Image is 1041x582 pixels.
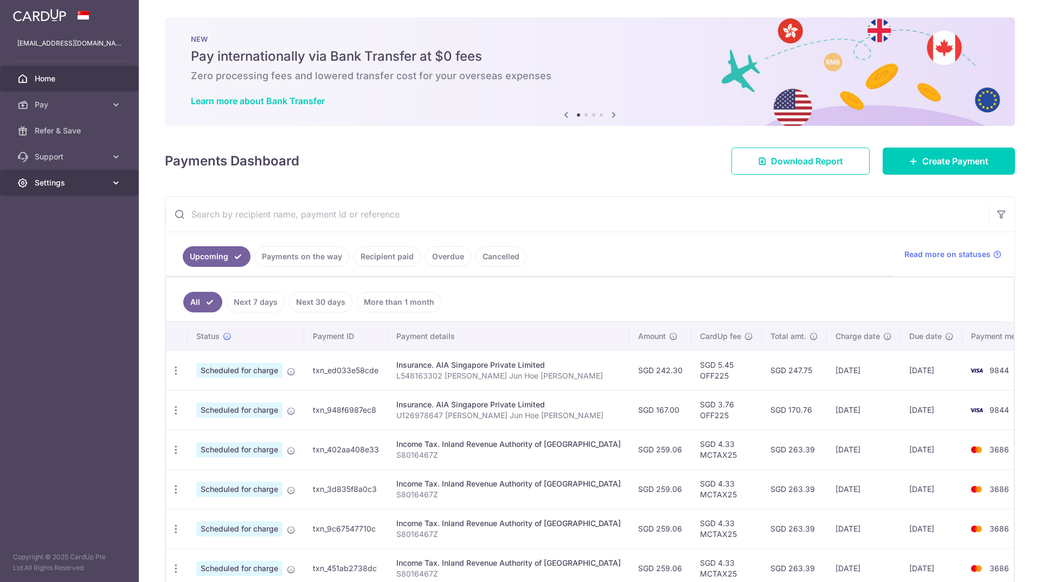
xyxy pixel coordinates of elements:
td: SGD 263.39 [762,469,827,509]
span: Status [196,331,220,342]
td: SGD 170.76 [762,390,827,430]
td: [DATE] [827,469,901,509]
a: Learn more about Bank Transfer [191,95,325,106]
span: 3686 [989,524,1009,533]
a: Upcoming [183,246,250,267]
td: SGD 259.06 [629,469,691,509]
img: Bank Card [966,443,987,456]
p: S8016467Z [396,450,621,461]
td: [DATE] [901,430,962,469]
span: Refer & Save [35,125,106,136]
td: SGD 259.06 [629,430,691,469]
p: [EMAIL_ADDRESS][DOMAIN_NAME] [17,38,121,49]
input: Search by recipient name, payment id or reference [165,197,988,232]
img: Bank Card [966,364,987,377]
td: SGD 4.33 MCTAX25 [691,430,762,469]
td: [DATE] [827,390,901,430]
p: NEW [191,35,989,43]
span: 9844 [989,366,1009,375]
span: Download Report [771,155,843,168]
h6: Zero processing fees and lowered transfer cost for your overseas expenses [191,69,989,82]
td: SGD 263.39 [762,509,827,548]
td: SGD 5.45 OFF225 [691,350,762,390]
td: [DATE] [901,390,962,430]
td: txn_402aa408e33 [304,430,388,469]
p: U126978647 [PERSON_NAME] Jun Hoe [PERSON_NAME] [396,410,621,421]
img: Bank Card [966,562,987,575]
img: CardUp [13,9,66,22]
td: [DATE] [827,430,901,469]
td: SGD 247.75 [762,350,827,390]
span: Settings [35,177,106,188]
div: Insurance. AIA Singapore Private Limited [396,360,621,370]
a: Overdue [425,246,471,267]
span: 3686 [989,484,1009,494]
span: Amount [638,331,666,342]
span: 3686 [989,564,1009,573]
img: Bank transfer banner [165,17,1015,126]
a: More than 1 month [357,292,441,312]
span: Scheduled for charge [196,442,282,457]
span: 3686 [989,445,1009,454]
div: Insurance. AIA Singapore Private Limited [396,399,621,410]
span: Total amt. [770,331,806,342]
span: CardUp fee [700,331,741,342]
div: Income Tax. Inland Revenue Authority of [GEOGRAPHIC_DATA] [396,478,621,489]
img: Bank Card [966,522,987,535]
td: SGD 167.00 [629,390,691,430]
a: Read more on statuses [904,249,1001,260]
td: SGD 263.39 [762,430,827,469]
td: SGD 4.33 MCTAX25 [691,509,762,548]
span: Pay [35,99,106,110]
a: Next 30 days [289,292,352,312]
a: All [183,292,222,312]
p: S8016467Z [396,489,621,500]
p: S8016467Z [396,568,621,579]
span: Scheduled for charge [196,521,282,536]
a: Payments on the way [255,246,349,267]
span: 9844 [989,405,1009,414]
td: [DATE] [901,509,962,548]
td: [DATE] [827,350,901,390]
td: [DATE] [827,509,901,548]
p: S8016467Z [396,529,621,540]
td: SGD 3.76 OFF225 [691,390,762,430]
td: SGD 259.06 [629,509,691,548]
div: Income Tax. Inland Revenue Authority of [GEOGRAPHIC_DATA] [396,518,621,529]
a: Next 7 days [227,292,285,312]
span: Support [35,151,106,162]
span: Home [35,73,106,84]
div: Income Tax. Inland Revenue Authority of [GEOGRAPHIC_DATA] [396,558,621,568]
td: txn_948f6987ec8 [304,390,388,430]
th: Payment ID [304,322,388,350]
span: Due date [909,331,942,342]
span: Scheduled for charge [196,363,282,378]
span: Charge date [836,331,880,342]
td: txn_ed033e58cde [304,350,388,390]
img: Bank Card [966,404,987,417]
span: Scheduled for charge [196,561,282,576]
td: SGD 242.30 [629,350,691,390]
td: txn_9c67547710c [304,509,388,548]
td: SGD 4.33 MCTAX25 [691,469,762,509]
a: Cancelled [475,246,526,267]
span: Scheduled for charge [196,402,282,418]
span: Read more on statuses [904,249,991,260]
p: L548163302 [PERSON_NAME] Jun Hoe [PERSON_NAME] [396,370,621,381]
td: [DATE] [901,469,962,509]
img: Bank Card [966,483,987,496]
h4: Payments Dashboard [165,151,299,171]
a: Download Report [731,148,870,175]
td: [DATE] [901,350,962,390]
th: Payment details [388,322,629,350]
div: Income Tax. Inland Revenue Authority of [GEOGRAPHIC_DATA] [396,439,621,450]
a: Create Payment [883,148,1015,175]
span: Scheduled for charge [196,482,282,497]
a: Recipient paid [354,246,421,267]
h5: Pay internationally via Bank Transfer at $0 fees [191,48,989,65]
span: Create Payment [922,155,988,168]
td: txn_3d835f8a0c3 [304,469,388,509]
